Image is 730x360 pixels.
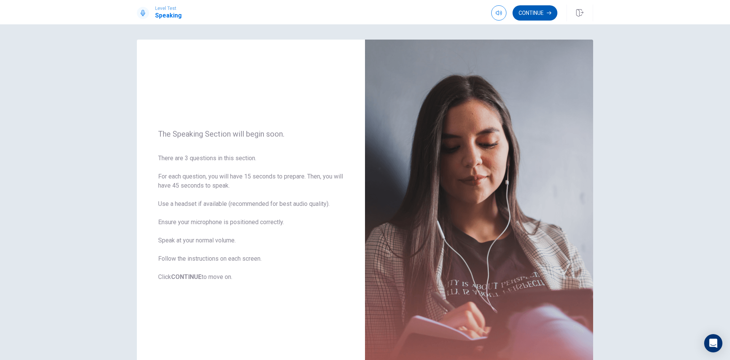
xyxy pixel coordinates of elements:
h1: Speaking [155,11,182,20]
b: CONTINUE [171,273,202,280]
div: Open Intercom Messenger [704,334,722,352]
span: Level Test [155,6,182,11]
span: The Speaking Section will begin soon. [158,129,344,139]
span: There are 3 questions in this section. For each question, you will have 15 seconds to prepare. Th... [158,154,344,282]
button: Continue [513,5,557,21]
